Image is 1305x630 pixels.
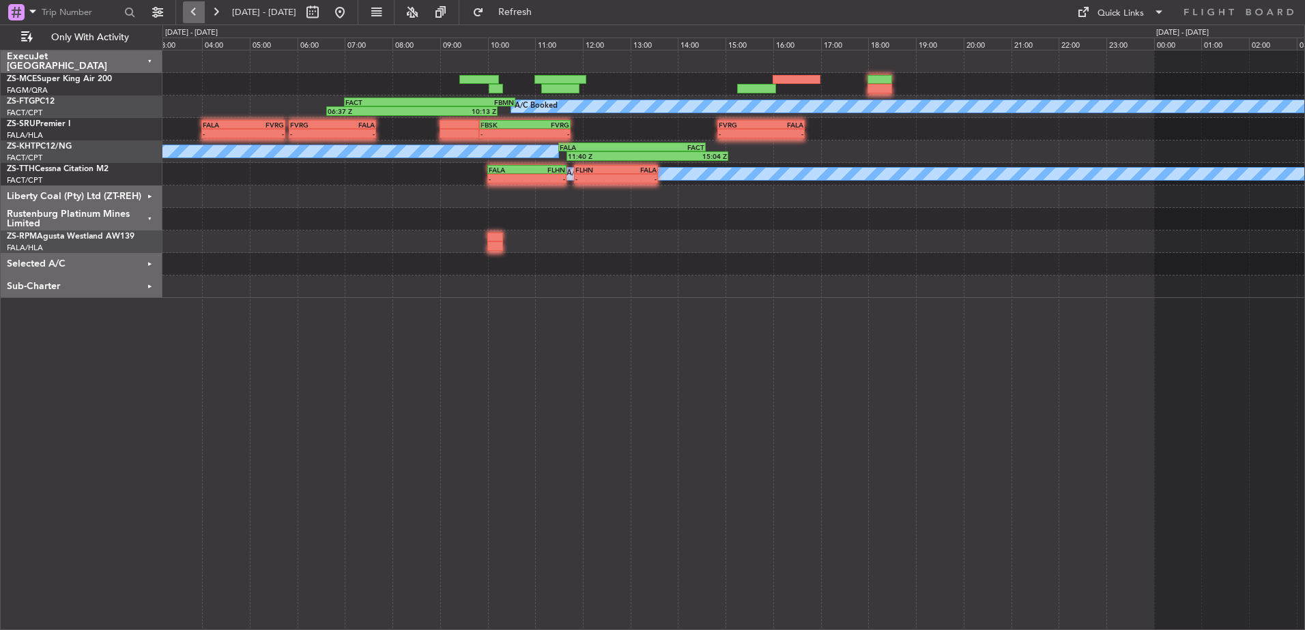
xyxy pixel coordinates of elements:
div: FALA [332,121,375,129]
div: - [489,175,527,183]
button: Quick Links [1070,1,1171,23]
div: FBSK [481,121,525,129]
div: FVRG [243,121,283,129]
div: 01:00 [1201,37,1249,50]
div: - [481,130,525,138]
div: 10:00 [488,37,536,50]
div: - [527,175,565,183]
span: [DATE] - [DATE] [232,6,296,18]
button: Only With Activity [15,27,148,48]
div: [DATE] - [DATE] [165,27,218,39]
a: FALA/HLA [7,243,43,253]
div: 19:00 [916,37,964,50]
div: 11:00 [535,37,583,50]
a: ZS-TTHCessna Citation M2 [7,165,109,173]
div: FLHN [527,166,565,174]
div: FALA [560,143,632,151]
div: 06:37 Z [328,107,412,115]
div: 08:00 [392,37,440,50]
div: FACT [345,98,429,106]
a: ZS-RPMAgusta Westland AW139 [7,232,134,241]
div: 14:00 [678,37,726,50]
div: - [575,175,616,183]
span: ZS-RPM [7,232,37,241]
div: 05:00 [250,37,298,50]
a: FACT/CPT [7,153,42,163]
div: 20:00 [964,37,1012,50]
div: - [332,130,375,138]
div: 03:00 [154,37,202,50]
div: FALA [203,121,243,129]
div: FALA [489,166,527,174]
div: 18:00 [868,37,916,50]
a: FACT/CPT [7,175,42,185]
div: FLHN [575,166,616,174]
div: - [290,130,332,138]
div: FVRG [290,121,332,129]
div: - [243,130,283,138]
div: 15:00 [726,37,773,50]
div: - [203,130,243,138]
div: - [525,130,569,138]
div: Quick Links [1098,7,1144,20]
input: Trip Number [42,2,120,22]
div: 22:00 [1059,37,1106,50]
div: 11:40 Z [568,152,648,160]
div: 07:00 [345,37,392,50]
a: ZS-KHTPC12/NG [7,142,72,151]
div: FALA [761,121,803,129]
div: 17:00 [821,37,869,50]
a: ZS-MCESuper King Air 200 [7,75,112,83]
span: Refresh [487,7,544,17]
div: [DATE] - [DATE] [1156,27,1209,39]
div: - [616,175,657,183]
div: 15:04 Z [648,152,728,160]
a: ZS-FTGPC12 [7,97,55,106]
span: ZS-SRU [7,120,35,128]
div: FBMN [429,98,513,106]
div: 06:00 [298,37,345,50]
div: 10:13 Z [412,107,496,115]
div: FALA [616,166,657,174]
div: 09:00 [440,37,488,50]
span: Only With Activity [35,33,144,42]
span: ZS-KHT [7,142,35,151]
div: FVRG [719,121,761,129]
div: - [719,130,761,138]
div: 00:00 [1154,37,1202,50]
span: ZS-FTG [7,97,35,106]
div: 13:00 [631,37,678,50]
div: FVRG [525,121,569,129]
span: ZS-MCE [7,75,37,83]
div: 02:00 [1249,37,1297,50]
a: FAGM/QRA [7,85,48,95]
div: 04:00 [202,37,250,50]
div: A/C Booked [515,96,558,117]
button: Refresh [466,1,548,23]
div: FACT [632,143,704,151]
span: ZS-TTH [7,165,35,173]
div: 21:00 [1012,37,1059,50]
div: - [761,130,803,138]
a: FACT/CPT [7,108,42,118]
a: FALA/HLA [7,130,43,140]
div: 12:00 [583,37,631,50]
div: 23:00 [1106,37,1154,50]
a: ZS-SRUPremier I [7,120,70,128]
div: 16:00 [773,37,821,50]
